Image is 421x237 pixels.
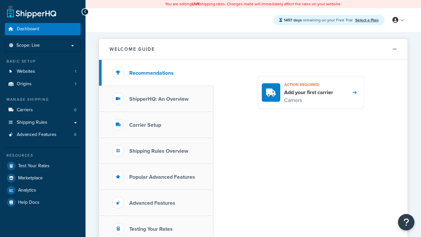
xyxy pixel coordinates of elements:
[17,69,35,74] span: Websites
[5,97,81,102] div: Manage Shipping
[129,122,161,128] h3: Carrier Setup
[17,26,39,32] span: Dashboard
[18,175,43,181] span: Marketplace
[129,70,174,76] h3: Recommendations
[74,107,76,113] span: 0
[110,47,155,52] h2: Welcome Guide
[17,107,33,113] span: Carriers
[99,39,408,60] button: Welcome Guide
[74,132,76,138] span: 0
[5,160,81,172] a: Test Your Rates
[5,129,81,141] a: Advanced Features0
[129,200,175,206] h3: Advanced Features
[5,153,81,158] div: Resources
[17,81,32,87] span: Origins
[75,81,76,87] span: 1
[5,66,81,78] a: Websites1
[5,78,81,90] li: Origins
[17,120,47,125] span: Shipping Rules
[284,17,354,23] span: remaining on your Free Trial
[129,148,188,154] h3: Shipping Rules Overview
[5,184,81,196] a: Analytics
[75,69,76,74] span: 1
[284,17,302,23] strong: 1457 days
[17,132,57,138] span: Advanced Features
[5,172,81,184] a: Marketplace
[18,200,39,205] span: Help Docs
[192,1,200,7] b: LIVE
[5,104,81,116] a: Carriers0
[5,129,81,141] li: Advanced Features
[18,188,36,193] span: Analytics
[129,96,188,102] h3: ShipperHQ: An Overview
[284,89,333,96] h4: Add your first carrier
[5,59,81,64] div: Basic Setup
[398,214,414,230] button: Open Resource Center
[5,117,81,129] a: Shipping Rules
[5,66,81,78] li: Websites
[355,17,379,23] a: Select a Plan
[16,43,40,48] span: Scope: Live
[129,226,173,232] h3: Testing Your Rates
[129,174,195,180] h3: Popular Advanced Features
[5,23,81,35] a: Dashboard
[5,104,81,116] li: Carriers
[284,96,333,105] p: Carriers
[5,78,81,90] a: Origins1
[284,80,333,89] h3: Action required
[5,197,81,208] a: Help Docs
[18,163,50,169] span: Test Your Rates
